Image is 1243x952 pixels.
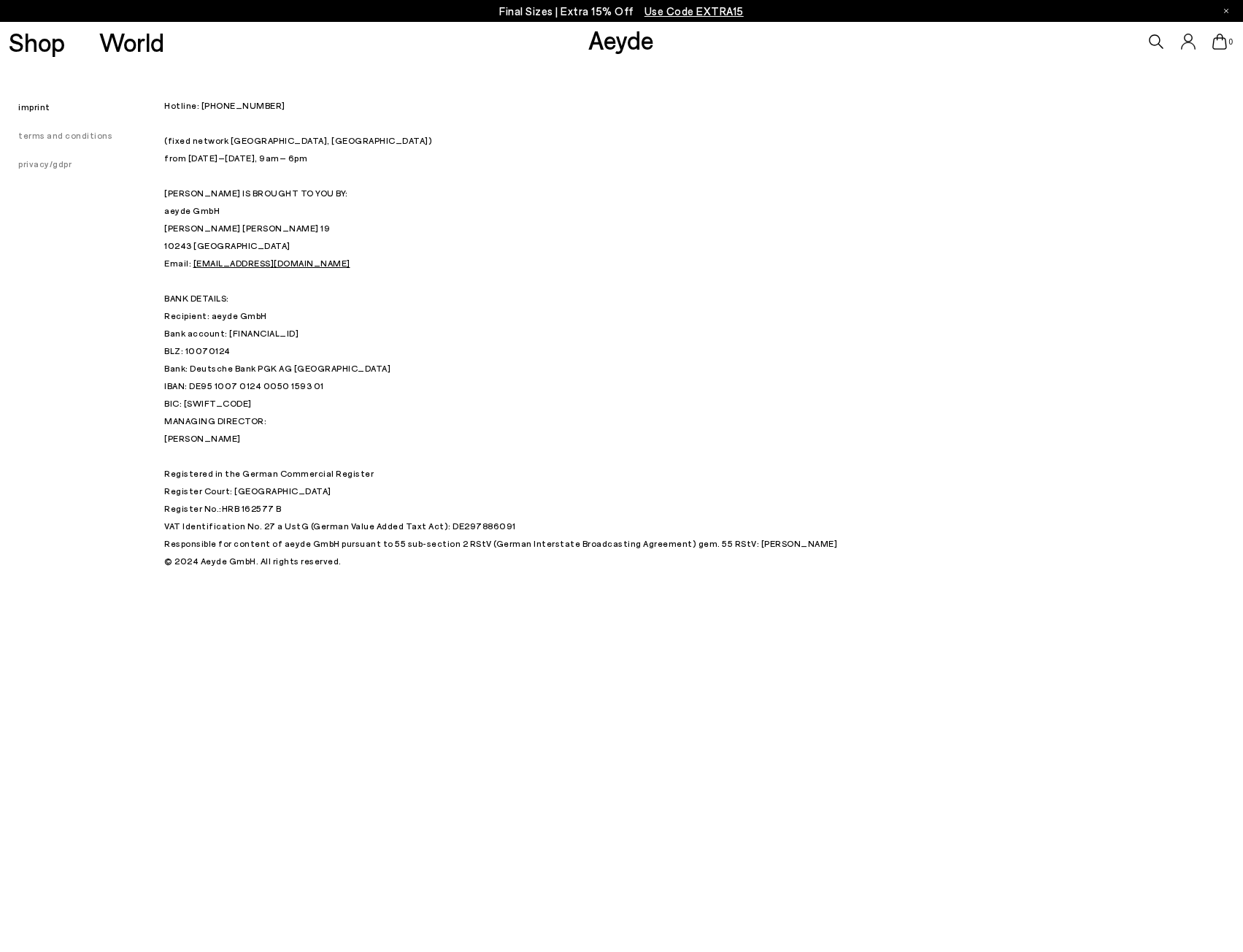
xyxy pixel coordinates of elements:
a: 0 [1212,34,1227,50]
div: © 2024 Aeyde GmbH. All rights reserved. [164,552,894,569]
span: Navigate to /collections/ss25-final-sizes [644,4,744,18]
span: – [218,153,226,163]
p: Final Sizes | Extra 15% Off [499,2,744,20]
a: World [99,29,164,55]
p: Hotline: [PHONE_NUMBER] (fixed network [GEOGRAPHIC_DATA], [GEOGRAPHIC_DATA]) from [DATE] [DATE], ... [164,96,894,412]
p: MANAGING DIRECTOR: [PERSON_NAME] Registered in the German Commercial Register Register Court: [GE... [164,412,894,534]
a: Aeyde [588,24,654,55]
a: [EMAIL_ADDRESS][DOMAIN_NAME] [193,258,350,268]
span: 0 [1227,38,1234,46]
a: Shop [9,29,65,55]
p: Responsible for content of aeyde GmbH pursuant to 55 sub-section 2 RStV (German Interstate Broadc... [164,534,894,552]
